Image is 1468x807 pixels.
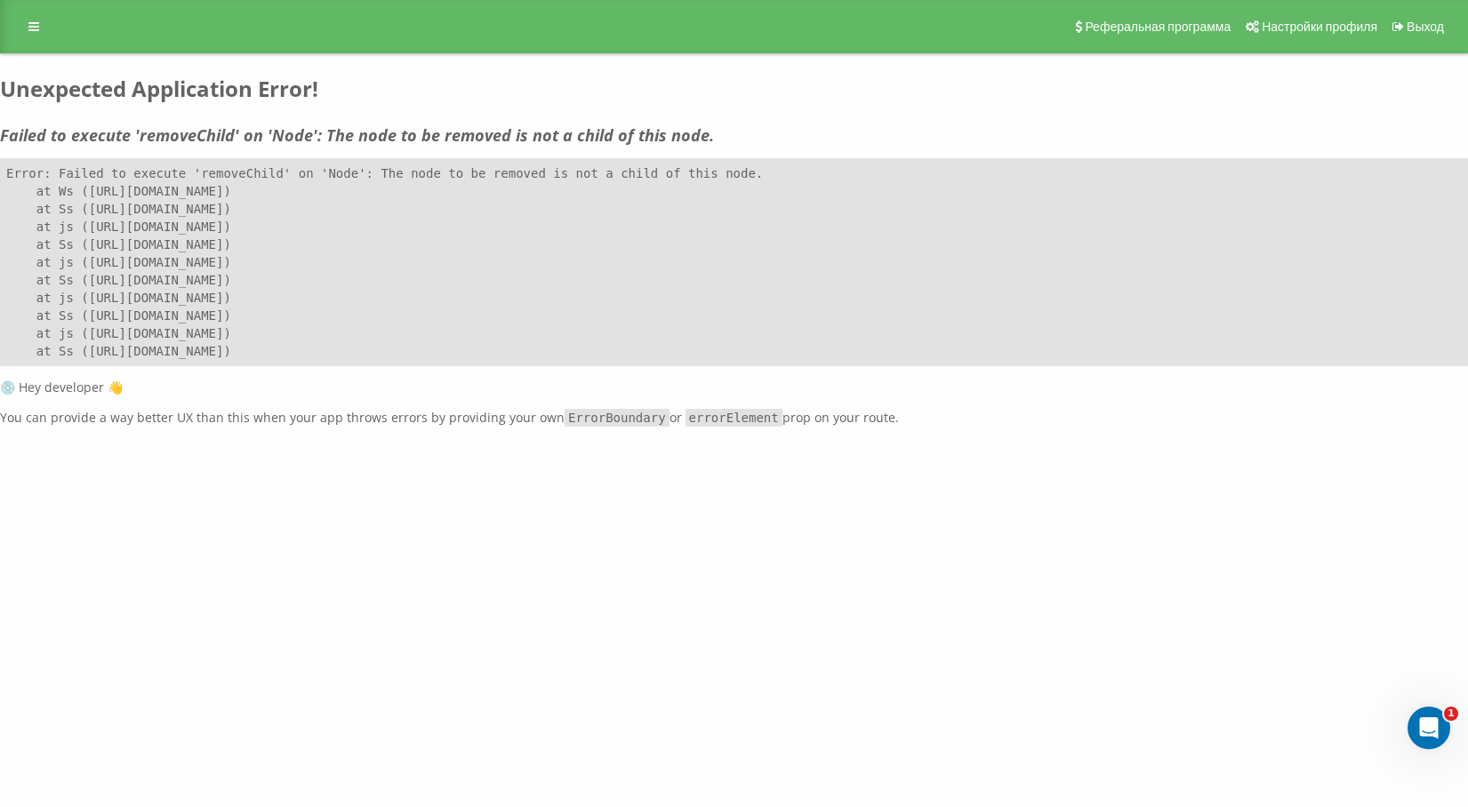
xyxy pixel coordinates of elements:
code: ErrorBoundary [565,409,670,427]
span: 1 [1444,707,1458,721]
span: Выход [1407,20,1444,34]
span: Настройки профиля [1262,20,1377,34]
code: errorElement [686,409,782,427]
iframe: Intercom live chat [1408,707,1450,749]
span: Реферальная программа [1085,20,1231,34]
